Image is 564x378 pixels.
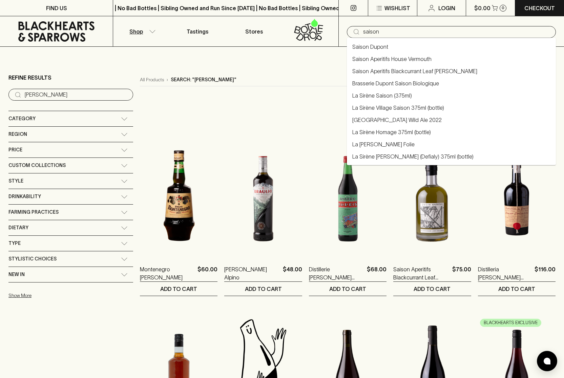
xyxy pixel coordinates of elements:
[140,136,217,255] img: Montenegro Amaro
[245,27,263,36] p: Stores
[140,265,195,281] a: Montenegro [PERSON_NAME]
[8,73,51,82] p: Refine Results
[8,177,23,185] span: Style
[352,91,412,100] a: La Sirène Saison (375ml)
[8,146,22,154] span: Price
[8,111,133,126] div: Category
[8,142,133,157] div: Price
[393,282,471,296] button: ADD TO CART
[283,265,302,281] p: $48.00
[8,173,133,189] div: Style
[393,136,471,255] img: Saison Aperitifs Blackcurrant Leaf Amaro
[160,285,197,293] p: ADD TO CART
[8,208,59,216] span: Farming Practices
[197,265,217,281] p: $60.00
[384,4,410,12] p: Wishlist
[535,265,556,281] p: $116.00
[25,89,128,100] input: Try “Pinot noir”
[478,265,532,281] a: Distilleria [PERSON_NAME] Soldatini 500ml
[187,27,208,36] p: Tastings
[478,282,556,296] button: ADD TO CART
[8,239,21,248] span: Type
[8,289,97,302] button: Show More
[544,358,550,364] img: bubble-icon
[8,161,66,170] span: Custom Collections
[8,127,133,142] div: Region
[140,282,217,296] button: ADD TO CART
[167,76,168,83] p: ›
[352,43,388,51] a: Saison Dupont
[393,265,449,281] a: Saison Aperitifs Blackcurrant Leaf [PERSON_NAME]
[309,136,387,255] img: Distillerie Francoli Antico Amaro Noveis
[452,265,471,281] p: $75.00
[8,270,25,279] span: New In
[8,192,41,201] span: Drinkability
[329,285,366,293] p: ADD TO CART
[46,4,67,12] p: FIND US
[8,189,133,204] div: Drinkability
[309,265,364,281] a: Distillerie [PERSON_NAME] [PERSON_NAME]
[352,152,474,161] a: La Sirène [PERSON_NAME] (Defialy) 375ml (bottle)
[498,285,535,293] p: ADD TO CART
[8,114,36,123] span: Category
[478,136,556,255] img: Distilleria Gualco Amaro Soldatini 500ml
[169,16,226,46] a: Tastings
[438,4,455,12] p: Login
[367,265,387,281] p: $68.00
[129,27,143,36] p: Shop
[352,104,444,112] a: La Sirène Village Saison 375ml (bottle)
[352,128,431,136] a: La Sirène Homage 375ml (bottle)
[8,251,133,267] div: Stylistic Choices
[8,158,133,173] div: Custom Collections
[352,55,432,63] a: Saison Aperitifs House Vermouth
[414,285,451,293] p: ADD TO CART
[224,265,280,281] a: [PERSON_NAME] Alpino
[363,26,550,37] input: Try "Pinot noir"
[502,6,504,10] p: 0
[8,130,27,139] span: Region
[352,67,477,75] a: Saison Aperitifs Blackcurrant Leaf [PERSON_NAME]
[8,205,133,220] div: Farming Practices
[171,76,236,83] p: Search: "[PERSON_NAME]"
[224,282,302,296] button: ADD TO CART
[352,140,415,148] a: La [PERSON_NAME] Folie
[140,76,164,83] a: All Products
[8,255,57,263] span: Stylistic Choices
[352,79,439,87] a: Brasserie Dupont Saison Biologique
[8,224,28,232] span: Dietary
[309,282,387,296] button: ADD TO CART
[224,136,302,255] img: Bràulio Amaro Alpino
[113,16,169,46] button: Shop
[8,267,133,282] div: New In
[245,285,282,293] p: ADD TO CART
[524,4,555,12] p: Checkout
[226,16,282,46] a: Stores
[8,236,133,251] div: Type
[352,116,442,124] a: [GEOGRAPHIC_DATA] Wild Ale 2022
[474,4,490,12] p: $0.00
[8,220,133,235] div: Dietary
